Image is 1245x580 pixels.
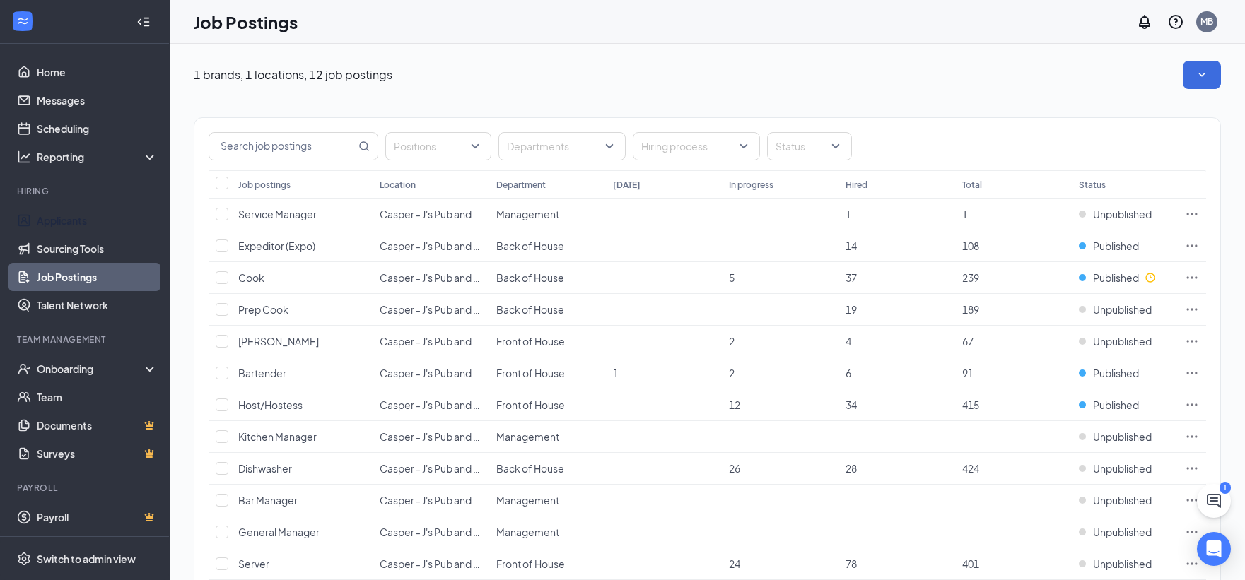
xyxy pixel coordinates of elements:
[373,262,489,294] td: Casper - J's Pub and Grill
[358,141,370,152] svg: MagnifyingGlass
[1185,430,1199,444] svg: Ellipses
[496,335,565,348] span: Front of House
[373,548,489,580] td: Casper - J's Pub and Grill
[37,58,158,86] a: Home
[496,239,564,252] span: Back of House
[373,485,489,516] td: Casper - J's Pub and Grill
[1167,13,1184,30] svg: QuestionInfo
[17,362,31,376] svg: UserCheck
[373,516,489,548] td: Casper - J's Pub and Grill
[373,389,489,421] td: Casper - J's Pub and Grill
[496,462,564,475] span: Back of House
[838,170,955,199] th: Hired
[380,462,491,475] span: Casper - J's Pub and Grill
[380,526,491,538] span: Casper - J's Pub and Grill
[37,235,158,263] a: Sourcing Tools
[1093,334,1152,348] span: Unpublished
[496,526,559,538] span: Management
[955,170,1072,199] th: Total
[238,557,269,570] span: Server
[496,398,565,411] span: Front of House
[1145,272,1156,283] svg: Clock
[606,170,723,199] th: [DATE]
[489,357,606,389] td: Front of House
[489,485,606,516] td: Management
[1185,334,1199,348] svg: Ellipses
[962,303,979,316] span: 189
[238,526,320,538] span: General Manager
[37,150,158,164] div: Reporting
[380,239,491,252] span: Casper - J's Pub and Grill
[37,383,158,411] a: Team
[380,271,491,284] span: Casper - J's Pub and Grill
[17,150,31,164] svg: Analysis
[962,367,974,379] span: 91
[1093,271,1139,285] span: Published
[1200,16,1213,28] div: MB
[1093,461,1152,475] span: Unpublished
[380,557,491,570] span: Casper - J's Pub and Grill
[729,557,740,570] span: 24
[238,494,298,507] span: Bar Manager
[16,14,30,28] svg: WorkstreamLogo
[1185,493,1199,507] svg: Ellipses
[489,262,606,294] td: Back of House
[1093,366,1139,380] span: Published
[489,421,606,453] td: Management
[489,453,606,485] td: Back of House
[496,179,546,191] div: Department
[373,199,489,230] td: Casper - J's Pub and Grill
[722,170,838,199] th: In progress
[496,430,559,443] span: Management
[238,303,288,316] span: Prep Cook
[373,294,489,326] td: Casper - J's Pub and Grill
[1220,482,1231,494] div: 1
[496,557,565,570] span: Front of House
[729,335,735,348] span: 2
[496,303,564,316] span: Back of House
[489,548,606,580] td: Front of House
[380,367,491,379] span: Casper - J's Pub and Grill
[1185,557,1199,571] svg: Ellipses
[380,303,491,316] span: Casper - J's Pub and Grill
[846,208,851,220] span: 1
[1093,525,1152,539] span: Unpublished
[380,335,491,348] span: Casper - J's Pub and Grill
[37,439,158,468] a: SurveysCrown
[1197,532,1231,566] div: Open Intercom Messenger
[1136,13,1153,30] svg: Notifications
[489,516,606,548] td: Management
[489,230,606,262] td: Back of House
[37,206,158,235] a: Applicants
[496,271,564,284] span: Back of House
[380,494,491,507] span: Casper - J's Pub and Grill
[37,411,158,439] a: DocumentsCrown
[962,335,974,348] span: 67
[194,67,392,83] p: 1 brands, 1 locations, 12 job postings
[37,503,158,531] a: PayrollCrown
[37,362,146,376] div: Onboarding
[846,239,857,252] span: 14
[373,230,489,262] td: Casper - J's Pub and Grill
[17,482,155,494] div: Payroll
[846,303,857,316] span: 19
[1093,557,1152,571] span: Unpublished
[194,10,298,34] h1: Job Postings
[729,398,740,411] span: 12
[1197,484,1231,518] button: ChatActive
[37,291,158,319] a: Talent Network
[729,367,735,379] span: 2
[489,389,606,421] td: Front of House
[380,179,416,191] div: Location
[1093,398,1139,412] span: Published
[962,398,979,411] span: 415
[1185,398,1199,412] svg: Ellipses
[1185,239,1199,253] svg: Ellipses
[489,294,606,326] td: Back of House
[613,367,619,379] span: 1
[846,271,857,284] span: 37
[1093,302,1152,316] span: Unpublished
[37,552,136,566] div: Switch to admin view
[373,453,489,485] td: Casper - J's Pub and Grill
[37,114,158,143] a: Scheduling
